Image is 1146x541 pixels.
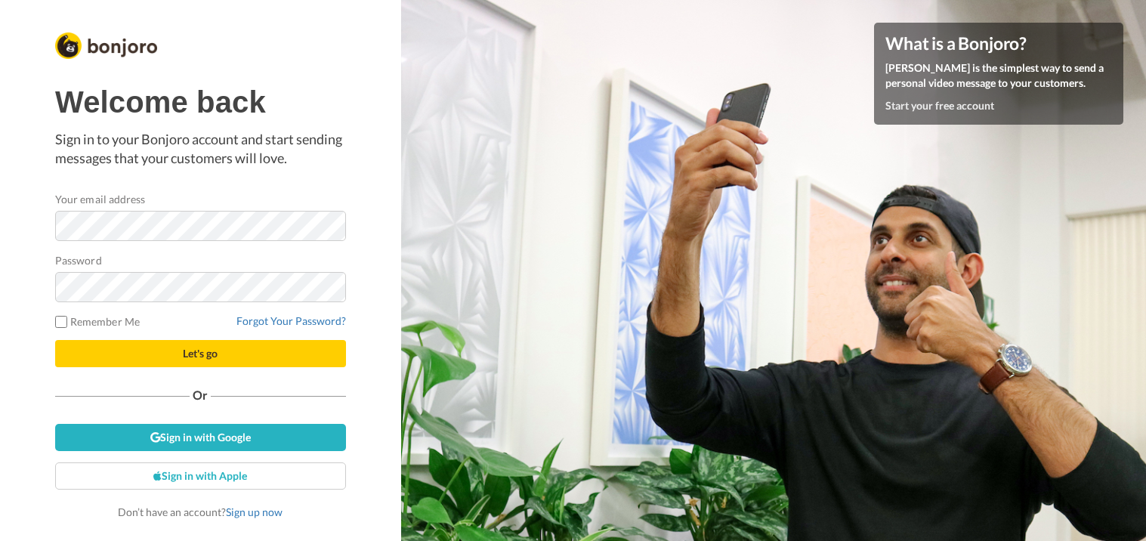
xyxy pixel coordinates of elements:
a: Forgot Your Password? [236,314,346,327]
label: Password [55,252,102,268]
span: Or [190,390,211,400]
p: [PERSON_NAME] is the simplest way to send a personal video message to your customers. [885,60,1112,91]
button: Let's go [55,340,346,367]
label: Your email address [55,191,145,207]
input: Remember Me [55,316,67,328]
h4: What is a Bonjoro? [885,34,1112,53]
span: Let's go [183,347,218,360]
a: Sign up now [226,505,283,518]
a: Sign in with Google [55,424,346,451]
label: Remember Me [55,314,140,329]
h1: Welcome back [55,85,346,119]
a: Start your free account [885,99,994,112]
p: Sign in to your Bonjoro account and start sending messages that your customers will love. [55,130,346,168]
a: Sign in with Apple [55,462,346,490]
span: Don’t have an account? [118,505,283,518]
